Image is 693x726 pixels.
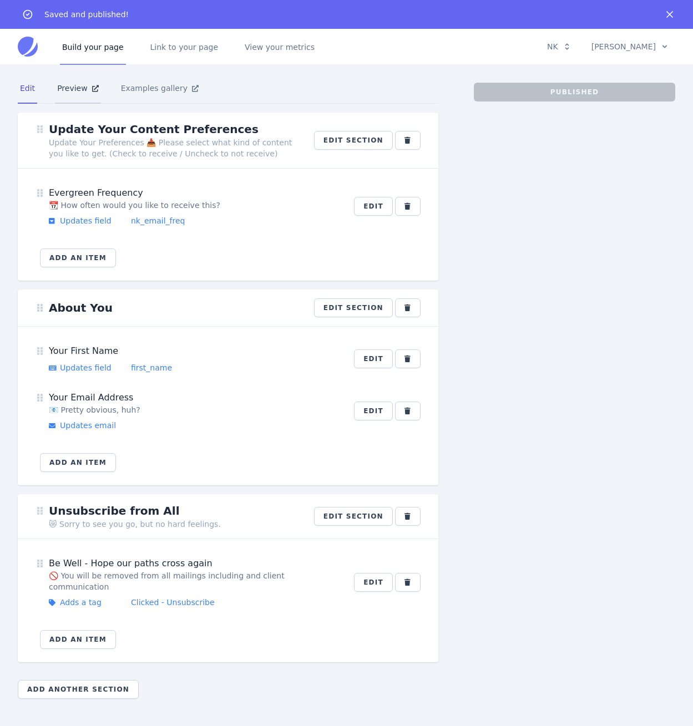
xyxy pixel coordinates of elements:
[60,420,131,431] div: Updates email
[49,186,341,200] div: Evergreen Frequency
[18,74,37,104] a: Edit
[49,570,341,592] div: 🚫 You will be removed from all mailings including and client communication
[49,404,341,415] div: 📧 Pretty obvious, huh?
[148,28,221,65] a: Link to your page
[314,131,393,150] button: Edit section
[40,630,116,649] button: Add an item
[49,200,341,211] div: 📆 How often would you like to receive this?
[49,519,221,530] div: 😿 Sorry to see you go, but no hard feelings.
[44,9,129,20] p: Saved and published!
[354,402,393,420] button: Edit
[131,362,172,373] div: first_name
[55,74,101,104] a: Preview
[474,83,675,101] button: Published
[314,507,393,526] button: Edit section
[354,349,393,368] button: Edit
[119,74,201,104] a: Examples gallery
[49,121,259,137] div: Update Your Content Preferences
[584,37,675,56] button: [PERSON_NAME]
[40,248,116,267] button: Add an item
[660,4,680,24] button: Dismiss
[49,300,113,316] div: About You
[242,28,317,65] a: View your metrics
[49,391,341,404] div: Your Email Address
[40,453,116,472] button: Add an item
[314,298,393,317] button: Edit section
[18,74,438,104] nav: Tabs
[49,344,341,358] div: Your First Name
[49,137,305,159] div: Update Your Preferences 📥 Please select what kind of content you like to get. (Check to receive /...
[18,680,139,699] button: Add another section
[540,37,578,56] button: NK
[354,573,393,592] button: Edit
[60,215,131,226] div: Updates field
[354,197,393,216] button: Edit
[131,597,215,608] div: Clicked - Unsubscribe
[131,215,185,226] div: nk_email_freq
[60,362,131,373] div: Updates field
[49,557,341,570] div: Be Well - Hope our paths cross again
[60,597,131,608] div: Adds a tag
[49,503,180,519] div: Unsubscribe from All
[60,28,126,65] a: Build your page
